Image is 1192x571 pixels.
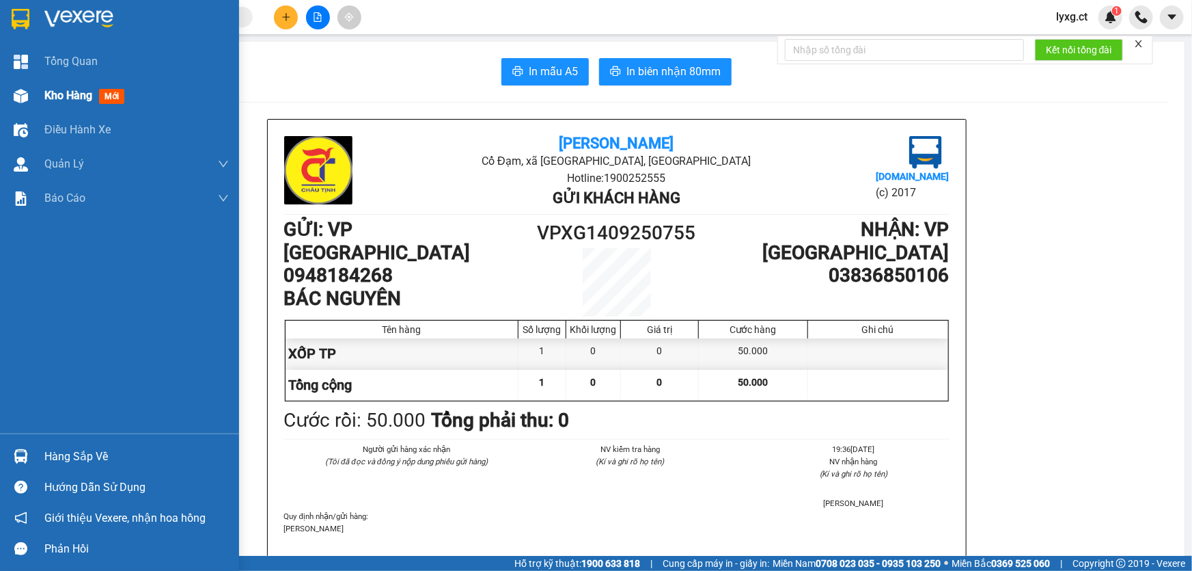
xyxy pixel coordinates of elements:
[758,455,949,468] li: NV nhận hàng
[820,469,888,479] i: (Kí và ghi rõ họ tên)
[14,191,28,206] img: solution-icon
[1166,11,1178,23] span: caret-down
[702,324,803,335] div: Cước hàng
[344,12,354,22] span: aim
[17,17,85,85] img: logo.jpg
[395,170,838,187] li: Hotline: 1900252555
[533,218,700,248] h1: VPXG1409250755
[1114,6,1119,16] span: 1
[699,264,949,287] h1: 03836850106
[14,89,28,103] img: warehouse-icon
[14,157,28,172] img: warehouse-icon
[14,55,28,69] img: dashboard-icon
[1045,8,1098,25] span: lyxg.ct
[286,338,519,369] div: XỐP TP
[44,53,98,70] span: Tổng Quan
[1060,556,1062,571] span: |
[284,406,426,436] div: Cước rồi : 50.000
[758,497,949,509] li: [PERSON_NAME]
[1135,11,1148,23] img: phone-icon
[218,159,229,170] span: down
[570,324,617,335] div: Khối lượng
[44,155,84,172] span: Quản Lý
[128,34,571,51] li: Cổ Đạm, xã [GEOGRAPHIC_DATA], [GEOGRAPHIC_DATA]
[325,457,488,466] i: (Tôi đã đọc và đồng ý nộp dung phiếu gửi hàng)
[44,477,229,498] div: Hướng dẫn sử dụng
[14,481,27,494] span: question-circle
[944,561,948,566] span: ⚪️
[699,338,807,369] div: 50.000
[596,457,664,466] i: (Kí và ghi rõ họ tên)
[518,338,566,369] div: 1
[281,12,291,22] span: plus
[395,152,838,170] li: Cổ Đạm, xã [GEOGRAPHIC_DATA], [GEOGRAPHIC_DATA]
[14,449,28,464] img: warehouse-icon
[1160,5,1184,29] button: caret-down
[581,558,640,569] strong: 1900 633 818
[512,66,523,79] span: printer
[758,443,949,455] li: 19:36[DATE]
[621,338,699,369] div: 0
[14,542,27,555] span: message
[610,66,621,79] span: printer
[591,377,596,388] span: 0
[909,136,942,169] img: logo.jpg
[763,218,950,264] b: NHẬN : VP [GEOGRAPHIC_DATA]
[876,171,949,182] b: [DOMAIN_NAME]
[535,443,725,455] li: NV kiểm tra hàng
[432,409,570,431] b: Tổng phải thu: 0
[284,510,950,535] div: Quy định nhận/gửi hàng :
[952,556,1050,571] span: Miền Bắc
[284,218,471,264] b: GỬI : VP [GEOGRAPHIC_DATA]
[14,123,28,137] img: warehouse-icon
[514,556,640,571] span: Hỗ trợ kỹ thuật:
[1116,559,1126,568] span: copyright
[44,539,229,559] div: Phản hồi
[657,377,663,388] span: 0
[626,63,721,80] span: In biên nhận 80mm
[289,324,515,335] div: Tên hàng
[14,512,27,524] span: notification
[311,443,502,455] li: Người gửi hàng xác nhận
[816,558,941,569] strong: 0708 023 035 - 0935 103 250
[17,99,204,145] b: GỬI : VP [GEOGRAPHIC_DATA]
[812,324,945,335] div: Ghi chú
[876,184,949,201] li: (c) 2017
[128,51,571,68] li: Hotline: 1900252555
[1112,6,1122,16] sup: 1
[1105,11,1117,23] img: icon-new-feature
[337,5,361,29] button: aim
[44,447,229,467] div: Hàng sắp về
[650,556,652,571] span: |
[289,377,352,393] span: Tổng cộng
[313,12,322,22] span: file-add
[99,89,124,104] span: mới
[540,377,545,388] span: 1
[738,377,768,388] span: 50.000
[566,338,621,369] div: 0
[522,324,562,335] div: Số lượng
[284,287,533,310] h1: BÁC NGUYÊN
[1046,42,1112,57] span: Kết nối tổng đài
[624,324,695,335] div: Giá trị
[274,5,298,29] button: plus
[501,58,589,85] button: printerIn mẫu A5
[44,89,92,102] span: Kho hàng
[559,135,674,152] b: [PERSON_NAME]
[44,189,85,207] span: Báo cáo
[44,509,206,527] span: Giới thiệu Vexere, nhận hoa hồng
[306,5,330,29] button: file-add
[284,136,352,204] img: logo.jpg
[284,522,950,535] p: [PERSON_NAME]
[1035,39,1123,61] button: Kết nối tổng đài
[44,121,111,138] span: Điều hành xe
[12,9,29,29] img: logo-vxr
[773,556,941,571] span: Miền Nam
[553,189,680,207] b: Gửi khách hàng
[599,58,732,85] button: printerIn biên nhận 80mm
[785,39,1024,61] input: Nhập số tổng đài
[1134,39,1144,49] span: close
[663,556,769,571] span: Cung cấp máy in - giấy in:
[529,63,578,80] span: In mẫu A5
[218,193,229,204] span: down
